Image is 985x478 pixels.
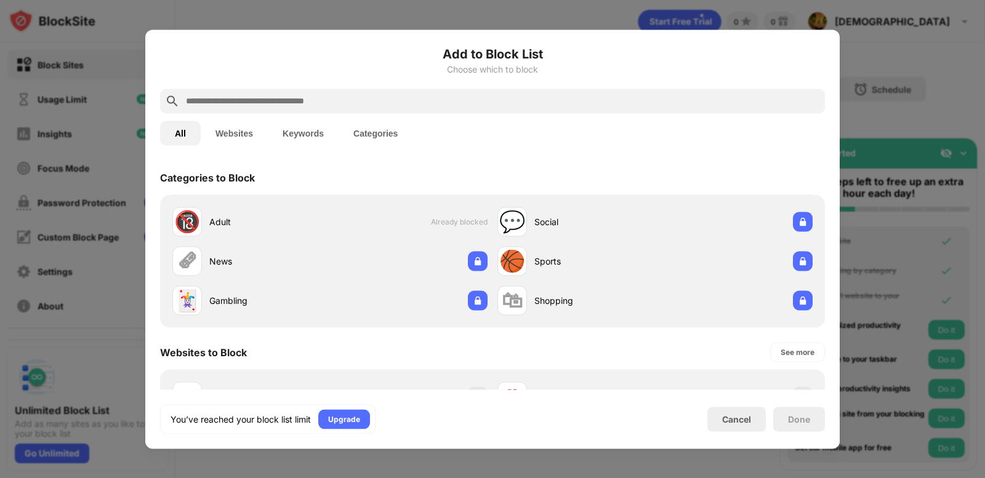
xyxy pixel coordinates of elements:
[174,209,200,234] div: 🔞
[177,249,198,274] div: 🗞
[160,346,247,358] div: Websites to Block
[499,209,525,234] div: 💬
[174,288,200,313] div: 🃏
[160,121,201,145] button: All
[534,255,655,268] div: Sports
[788,414,810,424] div: Done
[209,255,330,268] div: News
[160,44,825,63] h6: Add to Block List
[160,171,255,183] div: Categories to Block
[160,64,825,74] div: Choose which to block
[328,413,360,425] div: Upgrade
[171,413,311,425] div: You’ve reached your block list limit
[180,389,195,404] img: favicons
[502,288,523,313] div: 🛍
[201,121,268,145] button: Websites
[534,215,655,228] div: Social
[499,249,525,274] div: 🏀
[722,414,751,424] div: Cancel
[534,294,655,307] div: Shopping
[431,217,488,226] span: Already blocked
[165,94,180,108] img: search.svg
[339,121,412,145] button: Categories
[505,389,520,404] img: favicons
[209,215,330,228] div: Adult
[781,346,814,358] div: See more
[268,121,339,145] button: Keywords
[209,294,330,307] div: Gambling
